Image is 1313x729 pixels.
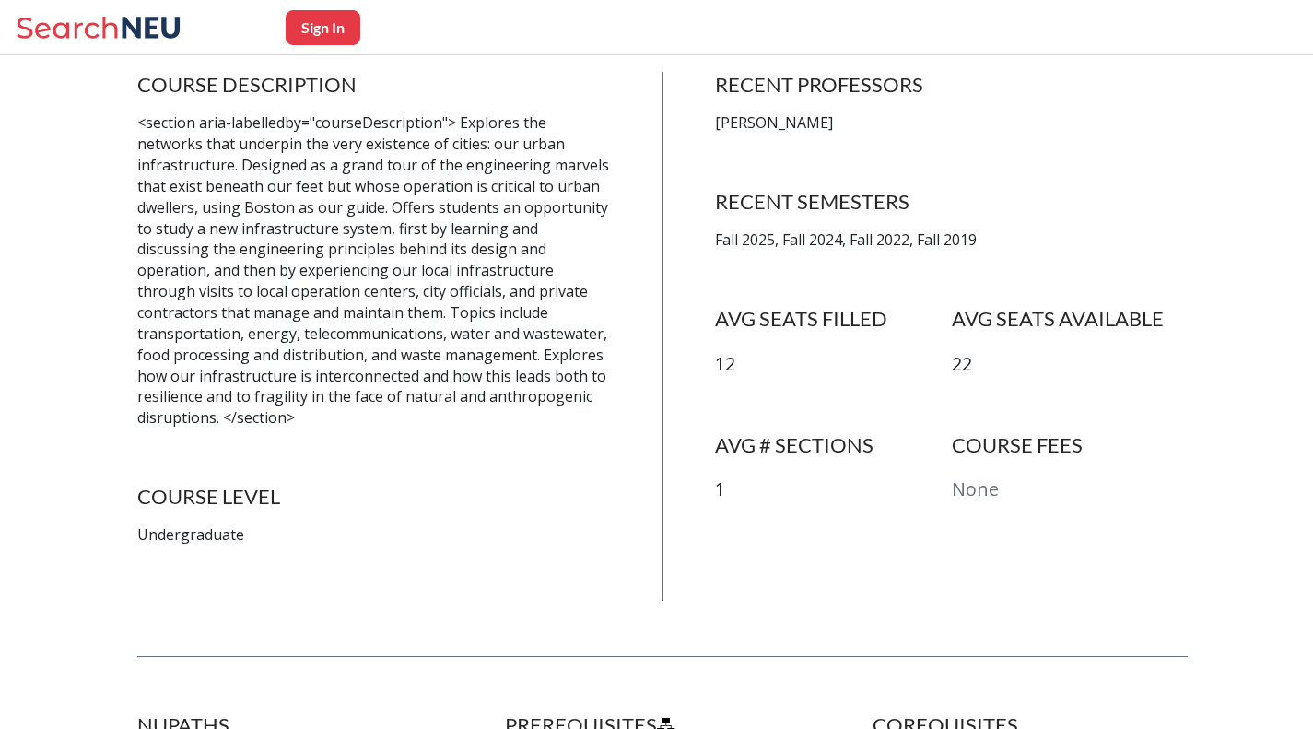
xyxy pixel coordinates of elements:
h4: COURSE LEVEL [137,484,610,510]
button: Sign In [286,10,360,45]
h4: COURSE DESCRIPTION [137,72,610,98]
h4: AVG SEATS AVAILABLE [952,306,1189,332]
p: 12 [715,351,952,378]
p: None [952,476,1189,503]
p: Fall 2025, Fall 2024, Fall 2022, Fall 2019 [715,229,1188,251]
p: 1 [715,476,952,503]
h4: RECENT PROFESSORS [715,72,1188,98]
p: [PERSON_NAME] [715,112,1188,134]
p: 22 [952,351,1189,378]
p: <section aria-labelledby="courseDescription"> Explores the networks that underpin the very existe... [137,112,610,429]
h4: AVG SEATS FILLED [715,306,952,332]
p: Undergraduate [137,524,610,546]
h4: RECENT SEMESTERS [715,189,1188,215]
h4: COURSE FEES [952,432,1189,458]
h4: AVG # SECTIONS [715,432,952,458]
